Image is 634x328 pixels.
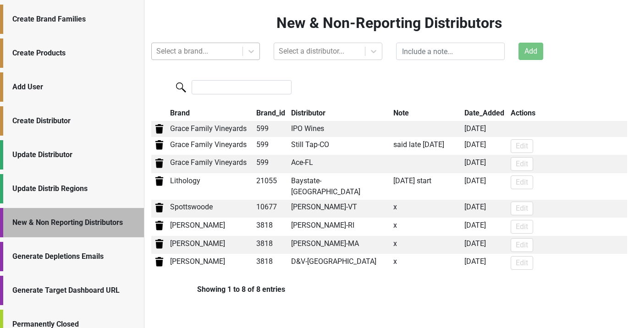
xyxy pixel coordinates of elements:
[463,173,508,200] td: [DATE]
[391,105,463,121] th: Note: activate to sort column ascending
[463,254,508,272] td: [DATE]
[289,200,391,218] td: [PERSON_NAME]-VT
[12,82,135,93] div: Add User
[12,115,135,126] div: Create Distributor
[168,137,254,155] td: Grace Family Vineyards
[511,202,533,215] button: Edit
[154,238,165,250] img: delete.svg
[154,202,165,213] img: delete.svg
[289,236,391,254] td: [PERSON_NAME]-MA
[289,173,391,200] td: Baystate-[GEOGRAPHIC_DATA]
[154,158,165,169] img: delete.svg
[289,121,391,137] td: IPO Wines
[508,105,627,121] th: Actions: activate to sort column ascending
[254,218,289,236] td: 3818
[511,157,533,171] button: Edit
[151,105,168,121] th: &nbsp;: activate to sort column ascending
[391,137,463,155] td: said late Aug '25
[254,254,289,272] td: 3818
[151,285,285,294] div: Showing 1 to 8 of 8 entries
[518,43,543,60] button: Add
[12,14,135,25] div: Create Brand Families
[289,254,391,272] td: D&V-[GEOGRAPHIC_DATA]
[289,105,391,121] th: Distributor: activate to sort column ascending
[154,123,165,135] img: delete.svg
[289,155,391,173] td: Ace-FL
[12,48,135,59] div: Create Products
[289,137,391,155] td: Still Tap-CO
[463,236,508,254] td: [DATE]
[511,256,533,270] button: Edit
[168,254,254,272] td: [PERSON_NAME]
[391,254,463,272] td: x
[168,200,254,218] td: Spottswoode
[391,236,463,254] td: x
[511,220,533,234] button: Edit
[254,173,289,200] td: 21055
[511,238,533,252] button: Edit
[511,175,533,189] button: Edit
[12,149,135,160] div: Update Distributor
[463,218,508,236] td: [DATE]
[168,173,254,200] td: Lithology
[254,200,289,218] td: 10677
[154,220,165,231] img: delete.svg
[168,105,254,121] th: Brand: activate to sort column ascending
[12,183,135,194] div: Update Distrib Regions
[391,200,463,218] td: x
[12,285,135,296] div: Generate Target Dashboard URL
[151,14,627,32] h2: New & Non-Reporting Distributors
[168,121,254,137] td: Grace Family Vineyards
[511,139,533,153] button: Edit
[391,173,463,200] td: Sep '25 start
[254,121,289,137] td: 599
[463,155,508,173] td: [DATE]
[154,175,165,187] img: delete.svg
[254,155,289,173] td: 599
[12,217,135,228] div: New & Non Reporting Distributors
[463,137,508,155] td: [DATE]
[254,137,289,155] td: 599
[254,236,289,254] td: 3818
[463,200,508,218] td: [DATE]
[463,105,508,121] th: Date_Added: activate to sort column ascending
[391,218,463,236] td: x
[168,236,254,254] td: [PERSON_NAME]
[254,105,289,121] th: Brand_id: activate to sort column ascending
[154,256,165,268] img: delete.svg
[463,121,508,137] td: [DATE]
[12,251,135,262] div: Generate Depletions Emails
[289,218,391,236] td: [PERSON_NAME]-RI
[168,218,254,236] td: [PERSON_NAME]
[396,43,505,60] input: Include a note...
[168,155,254,173] td: Grace Family Vineyards
[154,139,165,151] img: delete.svg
